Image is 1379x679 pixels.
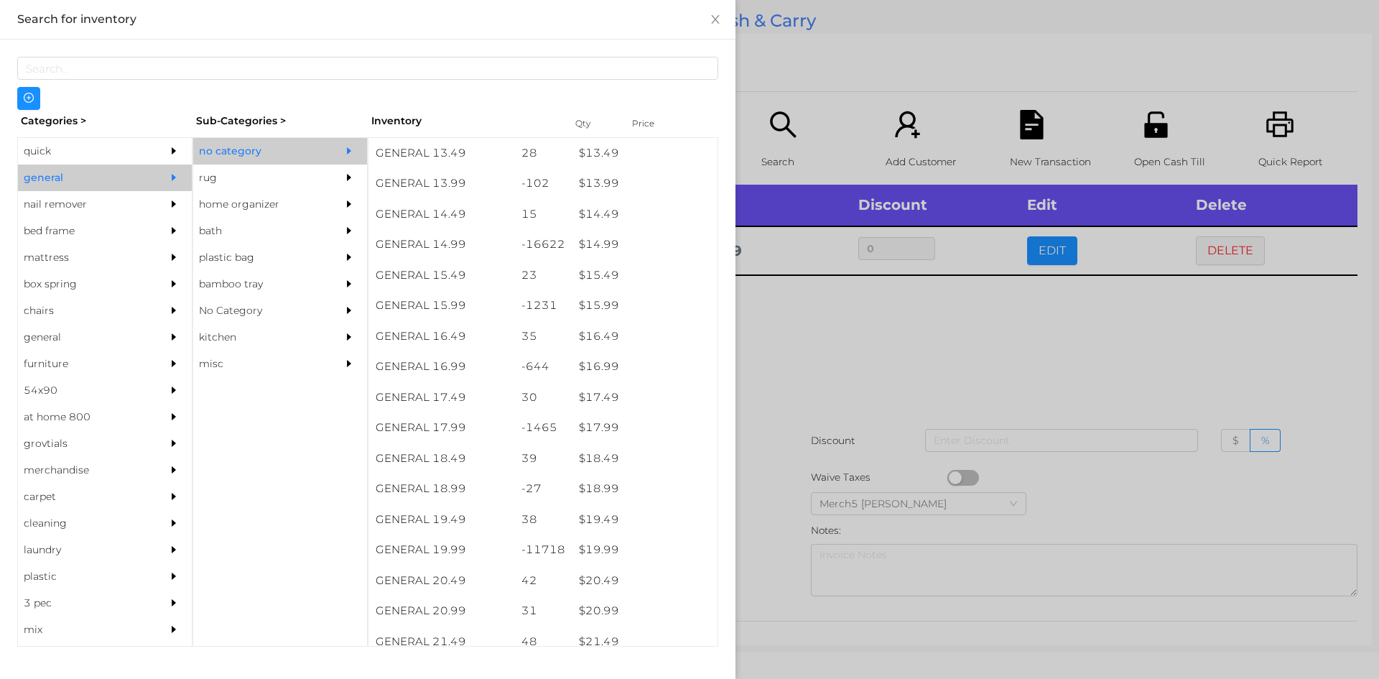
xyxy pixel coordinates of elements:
[514,290,572,321] div: -1231
[368,351,514,382] div: GENERAL 16.99
[193,218,324,244] div: bath
[17,87,40,110] button: icon: plus-circle
[18,590,149,616] div: 3 pec
[18,138,149,165] div: quick
[572,260,718,291] div: $ 15.49
[368,535,514,565] div: GENERAL 19.99
[572,504,718,535] div: $ 19.49
[514,382,572,413] div: 30
[514,351,572,382] div: -644
[514,138,572,169] div: 28
[169,491,179,502] i: icon: caret-right
[169,332,179,342] i: icon: caret-right
[514,260,572,291] div: 23
[169,359,179,369] i: icon: caret-right
[710,14,721,25] i: icon: close
[514,627,572,657] div: 48
[18,457,149,484] div: merchandise
[18,191,149,218] div: nail remover
[18,510,149,537] div: cleaning
[169,385,179,395] i: icon: caret-right
[368,412,514,443] div: GENERAL 17.99
[18,404,149,430] div: at home 800
[344,199,354,209] i: icon: caret-right
[169,438,179,448] i: icon: caret-right
[192,110,368,132] div: Sub-Categories >
[193,244,324,271] div: plastic bag
[169,199,179,209] i: icon: caret-right
[572,627,718,657] div: $ 21.49
[572,114,615,134] div: Qty
[18,616,149,643] div: mix
[572,168,718,199] div: $ 13.99
[371,114,557,129] div: Inventory
[514,199,572,230] div: 15
[572,138,718,169] div: $ 13.49
[514,596,572,627] div: 31
[344,359,354,369] i: icon: caret-right
[572,229,718,260] div: $ 14.99
[169,624,179,634] i: icon: caret-right
[514,321,572,352] div: 35
[169,172,179,183] i: icon: caret-right
[514,474,572,504] div: -27
[514,168,572,199] div: -102
[572,474,718,504] div: $ 18.99
[18,377,149,404] div: 54x90
[344,332,354,342] i: icon: caret-right
[368,627,514,657] div: GENERAL 21.49
[344,305,354,315] i: icon: caret-right
[344,172,354,183] i: icon: caret-right
[572,412,718,443] div: $ 17.99
[18,430,149,457] div: grovtials
[17,110,192,132] div: Categories >
[344,252,354,262] i: icon: caret-right
[169,252,179,262] i: icon: caret-right
[169,412,179,422] i: icon: caret-right
[368,138,514,169] div: GENERAL 13.49
[169,279,179,289] i: icon: caret-right
[368,321,514,352] div: GENERAL 16.49
[368,474,514,504] div: GENERAL 18.99
[18,563,149,590] div: plastic
[193,271,324,297] div: bamboo tray
[18,218,149,244] div: bed frame
[169,465,179,475] i: icon: caret-right
[514,229,572,260] div: -16622
[169,146,179,156] i: icon: caret-right
[572,321,718,352] div: $ 16.49
[368,199,514,230] div: GENERAL 14.49
[368,504,514,535] div: GENERAL 19.49
[193,191,324,218] div: home organizer
[514,443,572,474] div: 39
[18,271,149,297] div: box spring
[572,351,718,382] div: $ 16.99
[169,226,179,236] i: icon: caret-right
[368,382,514,413] div: GENERAL 17.49
[18,165,149,191] div: general
[193,138,324,165] div: no category
[572,565,718,596] div: $ 20.49
[18,643,149,670] div: appliances
[572,382,718,413] div: $ 17.49
[572,199,718,230] div: $ 14.49
[572,443,718,474] div: $ 18.49
[18,484,149,510] div: carpet
[572,290,718,321] div: $ 15.99
[514,535,572,565] div: -11718
[18,537,149,563] div: laundry
[628,114,686,134] div: Price
[368,229,514,260] div: GENERAL 14.99
[193,351,324,377] div: misc
[368,260,514,291] div: GENERAL 15.49
[368,290,514,321] div: GENERAL 15.99
[169,518,179,528] i: icon: caret-right
[572,535,718,565] div: $ 19.99
[572,596,718,627] div: $ 20.99
[514,565,572,596] div: 42
[514,504,572,535] div: 38
[18,244,149,271] div: mattress
[169,305,179,315] i: icon: caret-right
[169,571,179,581] i: icon: caret-right
[514,412,572,443] div: -1465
